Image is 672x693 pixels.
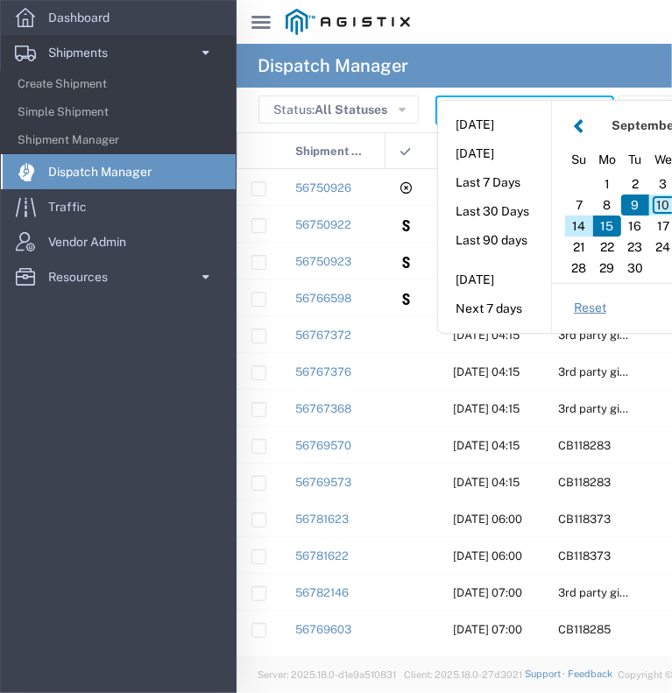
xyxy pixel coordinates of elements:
[295,513,349,526] a: 56781623
[48,154,164,189] span: Dispatch Manager
[453,329,520,342] span: 09/11/2025, 04:15
[1,154,236,189] a: Dispatch Manager
[295,329,351,342] a: 56767372
[438,169,551,196] button: Last 7 Days
[438,111,551,138] button: [DATE]
[558,402,659,415] span: 3rd party giveaway
[593,146,621,173] div: Monday
[621,216,649,237] div: 16
[565,216,593,237] div: 14
[404,669,522,680] span: Client: 2025.18.0-27d3021
[453,623,522,636] span: 09/11/2025, 07:00
[558,365,659,378] span: 3rd party giveaway
[558,586,659,599] span: 3rd party giveaway
[18,123,223,158] span: Shipment Manager
[453,513,522,526] span: 09/11/2025, 06:00
[593,216,621,237] div: 15
[438,198,551,225] button: Last 30 Days
[568,668,612,679] a: Feedback
[558,549,611,562] span: CB118373
[558,329,659,342] span: 3rd party giveaway
[295,181,351,194] a: 56750926
[593,173,621,194] div: 1
[1,189,236,224] a: Traffic
[453,586,522,599] span: 09/11/2025, 07:00
[453,365,520,378] span: 09/11/2025, 04:15
[295,623,351,636] a: 56769603
[593,258,621,279] div: 29
[621,173,649,194] div: 2
[286,9,410,35] img: logo
[315,103,387,117] span: All Statuses
[453,402,520,415] span: 09/11/2025, 04:15
[48,35,120,70] span: Shipments
[621,146,649,173] div: Tuesday
[453,439,520,452] span: 09/11/2025, 04:15
[1,224,236,259] a: Vendor Admin
[593,237,621,258] div: 22
[565,237,593,258] div: 21
[574,300,606,317] a: Reset
[295,549,349,562] a: 56781622
[295,133,366,170] span: Shipment No.
[18,95,223,130] span: Simple Shipment
[621,258,649,279] div: 30
[525,668,569,679] a: Support
[295,292,351,305] a: 56766598
[438,295,551,322] button: Next 7 days
[558,623,611,636] span: CB118285
[438,140,551,167] button: [DATE]
[295,402,351,415] a: 56767368
[1,259,236,294] a: Resources
[258,44,408,88] h4: Dispatch Manager
[558,476,611,489] span: CB118283
[295,255,351,268] a: 56750923
[565,258,593,279] div: 28
[1,35,236,70] a: Shipments
[48,259,120,294] span: Resources
[295,365,351,378] a: 56767376
[558,439,611,452] span: CB118283
[258,95,419,124] button: Status:All Statuses
[18,67,223,102] span: Create Shipment
[48,224,138,259] span: Vendor Admin
[621,194,649,216] div: 9
[48,189,99,224] span: Traffic
[295,476,351,489] a: 56769573
[565,194,593,216] div: 7
[258,669,396,680] span: Server: 2025.18.0-d1e9a510831
[295,218,351,231] a: 56750922
[621,237,649,258] div: 23
[438,266,551,293] button: [DATE]
[438,227,551,254] button: Last 90 days
[295,586,349,599] a: 56782146
[565,146,593,173] div: Sunday
[453,549,522,562] span: 09/11/2025, 06:00
[558,513,611,526] span: CB118373
[593,194,621,216] div: 8
[295,439,351,452] a: 56769570
[453,476,520,489] span: 09/11/2025, 04:15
